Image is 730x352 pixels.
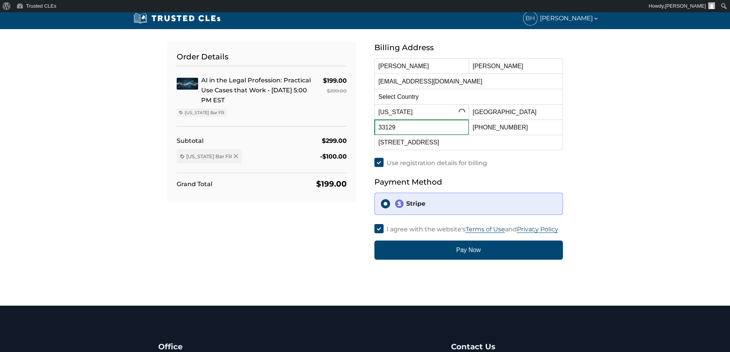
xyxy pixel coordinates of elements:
div: Subtotal [177,136,203,146]
img: stripe [395,199,404,208]
div: $299.00 [322,136,347,146]
div: -$100.00 [320,151,347,162]
span: [PERSON_NAME] [540,13,599,23]
a: AI in the Legal Profession: Practical Use Cases that Work - [DATE] 5:00 PM EST [201,77,311,104]
input: Last Name [469,58,563,74]
span: BH [523,11,537,25]
a: Terms of Use [466,226,505,233]
input: stripeStripe [381,199,390,208]
div: Grand Total [177,179,212,189]
input: Phone [469,120,563,135]
span: [US_STATE] Bar FR [186,153,232,160]
input: First Name [374,58,469,74]
div: $199.00 [323,75,347,86]
span: Use registration details for billing [387,159,487,167]
span: [US_STATE] Bar FR [185,110,224,116]
input: Address [374,135,563,150]
img: Trusted CLEs [131,13,223,24]
h5: Billing Address [374,41,563,54]
a: Privacy Policy [517,226,558,233]
h5: Payment Method [374,176,563,188]
div: $299.00 [323,86,347,96]
div: Stripe [395,199,556,208]
input: City [469,104,563,120]
button: Pay Now [374,241,563,260]
img: AI in the Legal Profession: Practical Use Cases that Work - 10/15 - 5:00 PM EST [177,78,198,90]
h5: Order Details [177,51,347,66]
span: [PERSON_NAME] [665,3,706,9]
input: Email Address [374,74,563,89]
span: I agree with the website's and [387,226,558,233]
div: $199.00 [316,178,347,190]
input: Postcode / ZIP [374,120,469,135]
